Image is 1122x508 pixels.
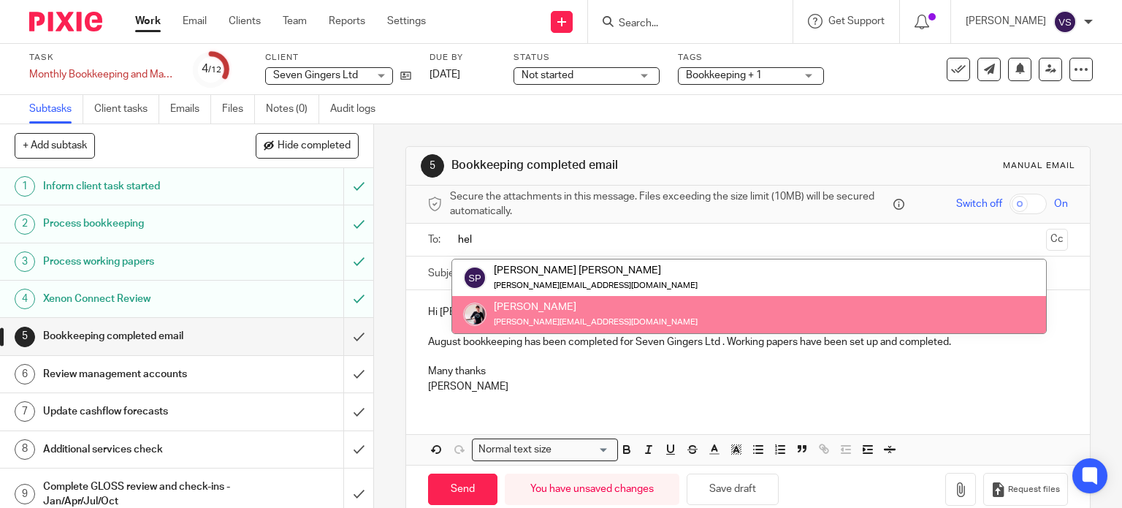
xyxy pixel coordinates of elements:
p: [PERSON_NAME] [966,14,1046,29]
button: Cc [1046,229,1068,251]
button: Save draft [687,474,779,505]
p: [PERSON_NAME] [428,379,1069,394]
span: Not started [522,70,573,80]
span: On [1054,197,1068,211]
div: 4 [202,61,221,77]
h1: Update cashflow forecasts [43,401,234,422]
button: + Add subtask [15,133,95,158]
a: Team [283,14,307,29]
label: Tags [678,52,824,64]
div: 6 [15,364,35,384]
span: Normal text size [476,442,555,458]
div: 3 [15,251,35,272]
label: To: [428,232,444,247]
div: You have unsaved changes [505,474,679,505]
label: Subject: [428,266,466,281]
a: Audit logs [330,95,386,124]
div: 8 [15,439,35,460]
div: Manual email [1003,160,1075,172]
img: svg%3E [1053,10,1077,34]
h1: Bookkeeping completed email [43,325,234,347]
small: [PERSON_NAME][EMAIL_ADDRESS][DOMAIN_NAME] [494,318,698,326]
h1: Additional services check [43,439,234,460]
a: Work [135,14,161,29]
small: [PERSON_NAME][EMAIL_ADDRESS][DOMAIN_NAME] [494,281,698,289]
h1: Xenon Connect Review [43,288,234,310]
a: Settings [387,14,426,29]
h1: Process working papers [43,251,234,273]
img: Pixie [29,12,102,31]
div: 5 [421,154,444,178]
div: 9 [15,484,35,504]
span: Request files [1008,484,1060,496]
div: [PERSON_NAME] [PERSON_NAME] [494,263,698,278]
p: Many thanks [428,364,1069,379]
h1: Process bookkeeping [43,213,234,235]
label: Task [29,52,175,64]
span: Seven Gingers Ltd [273,70,358,80]
a: Emails [170,95,211,124]
a: Client tasks [94,95,159,124]
input: Search [617,18,749,31]
div: 5 [15,327,35,347]
span: Hide completed [278,140,351,152]
div: [PERSON_NAME] [494,300,698,314]
div: Monthly Bookkeeping and Management Accounts - Seven Gingers [29,67,175,82]
p: August bookkeeping has been completed for Seven Gingers Ltd . Working papers have been set up and... [428,335,1069,349]
input: Search for option [557,442,609,458]
p: Hi [PERSON_NAME] [428,305,1069,319]
a: Subtasks [29,95,83,124]
label: Status [514,52,660,64]
span: Bookkeeping + 1 [686,70,762,80]
span: Get Support [828,16,885,26]
h1: Review management accounts [43,363,234,385]
label: Client [265,52,411,64]
div: 1 [15,176,35,197]
a: Notes (0) [266,95,319,124]
button: Hide completed [256,133,359,158]
a: Files [222,95,255,124]
label: Due by [430,52,495,64]
img: svg%3E [463,266,486,289]
a: Clients [229,14,261,29]
a: Email [183,14,207,29]
small: /12 [208,66,221,74]
span: [DATE] [430,69,460,80]
div: 7 [15,401,35,422]
span: Secure the attachments in this message. Files exceeding the size limit (10MB) will be secured aut... [450,189,890,219]
a: Reports [329,14,365,29]
h1: Inform client task started [43,175,234,197]
div: 2 [15,214,35,235]
span: Switch off [956,197,1002,211]
img: AV307615.jpg [463,303,486,326]
input: Send [428,474,497,505]
div: 4 [15,289,35,309]
button: Request files [983,473,1068,506]
div: Search for option [472,439,618,461]
h1: Bookkeeping completed email [451,158,779,173]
